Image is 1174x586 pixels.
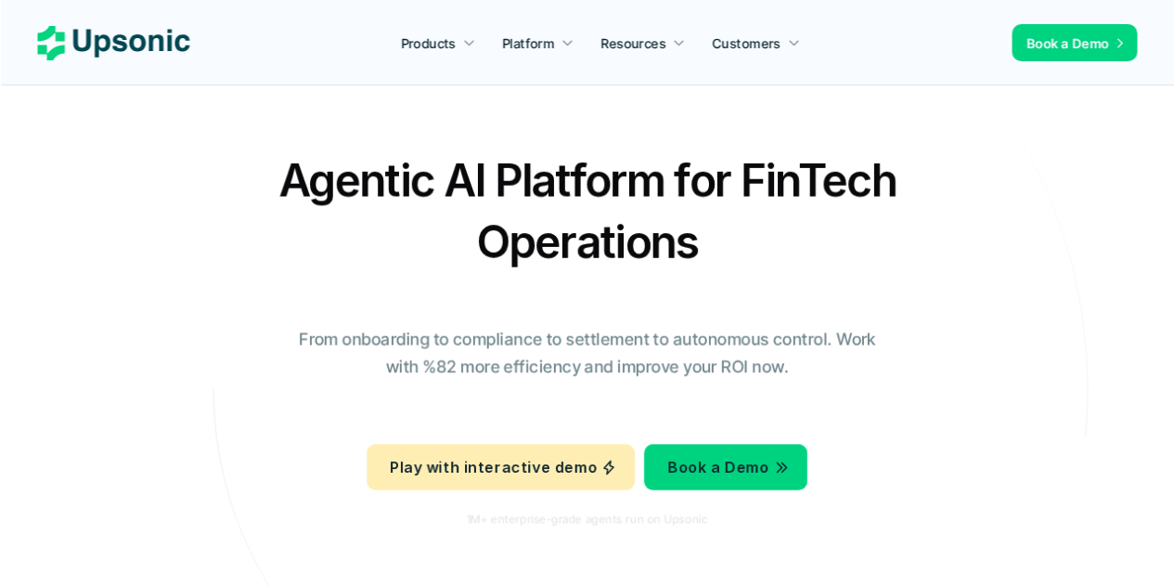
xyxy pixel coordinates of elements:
[601,33,666,53] p: Resources
[1026,33,1109,53] p: Book a Demo
[263,149,912,273] h2: Agentic AI Platform for FinTech Operations
[401,33,456,53] p: Products
[1012,24,1137,61] a: Book a Demo
[467,513,707,526] p: 1M+ enterprise-grade agents run on Upsonic
[390,26,486,59] a: Products
[367,444,635,490] a: Play with interactive demo
[502,33,554,53] p: Platform
[645,444,807,490] a: Book a Demo
[668,454,769,481] p: Book a Demo
[286,327,889,381] p: From onboarding to compliance to settlement to autonomous control. Work with %82 more efficiency ...
[390,454,597,481] p: Play with interactive demo
[713,33,781,53] p: Customers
